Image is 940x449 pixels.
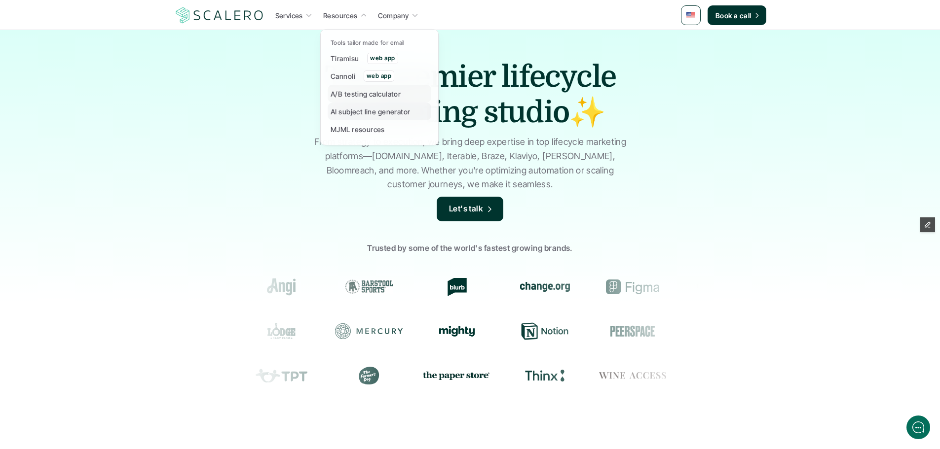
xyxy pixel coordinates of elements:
button: New conversation [15,131,182,150]
p: Tiramisu [331,53,359,64]
div: Thinx [509,367,577,384]
p: web app [367,72,391,79]
p: Tools tailor made for email [331,39,405,46]
a: Tiramisuweb app [328,49,431,67]
span: New conversation [64,137,118,144]
div: Blurb [420,278,489,296]
div: Resy [684,322,752,340]
span: We run on Gist [82,345,125,351]
div: Lodge Cast Iron [245,322,313,340]
h1: Hi! Welcome to [GEOGRAPHIC_DATA]. [15,48,183,64]
a: Let's talk [437,197,504,221]
p: Let's talk [449,203,484,215]
h2: Let us know if we can help with lifecycle marketing. [15,66,183,113]
a: MJML resources [328,120,431,138]
p: Services [275,10,303,21]
p: Book a call [715,10,752,21]
p: MJML resources [331,124,385,135]
p: Cannoli [331,71,355,81]
a: Cannoliweb app [328,67,431,85]
div: Prose [685,367,753,384]
p: Company [378,10,409,21]
a: AI subject line generator [328,103,431,120]
div: Mercury [333,322,401,340]
a: Book a call [708,5,766,25]
h1: The premier lifecycle marketing studio✨ [298,59,643,130]
div: Teachers Pay Teachers [246,367,314,384]
div: Peerspace [597,322,665,340]
p: A/B testing calculator [331,89,401,99]
div: The Farmer's Dog [334,367,402,384]
p: web app [370,55,395,62]
iframe: gist-messenger-bubble-iframe [906,415,930,439]
button: Edit Framer Content [920,217,935,232]
img: the paper store [421,369,489,381]
div: Angi [245,278,313,296]
div: Notion [509,322,577,340]
p: Resources [323,10,358,21]
img: Groome [694,281,742,293]
img: Scalero company logo [174,6,265,25]
div: Barstool [333,278,401,296]
div: change.org [508,278,576,296]
p: AI subject line generator [331,106,411,117]
div: Figma [596,278,664,296]
a: Scalero company logo [174,6,265,24]
div: Wine Access [597,367,665,384]
p: From strategy to execution, we bring deep expertise in top lifecycle marketing platforms—[DOMAIN_... [310,135,631,192]
a: A/B testing calculator [328,85,431,103]
div: Mighty Networks [421,326,489,337]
